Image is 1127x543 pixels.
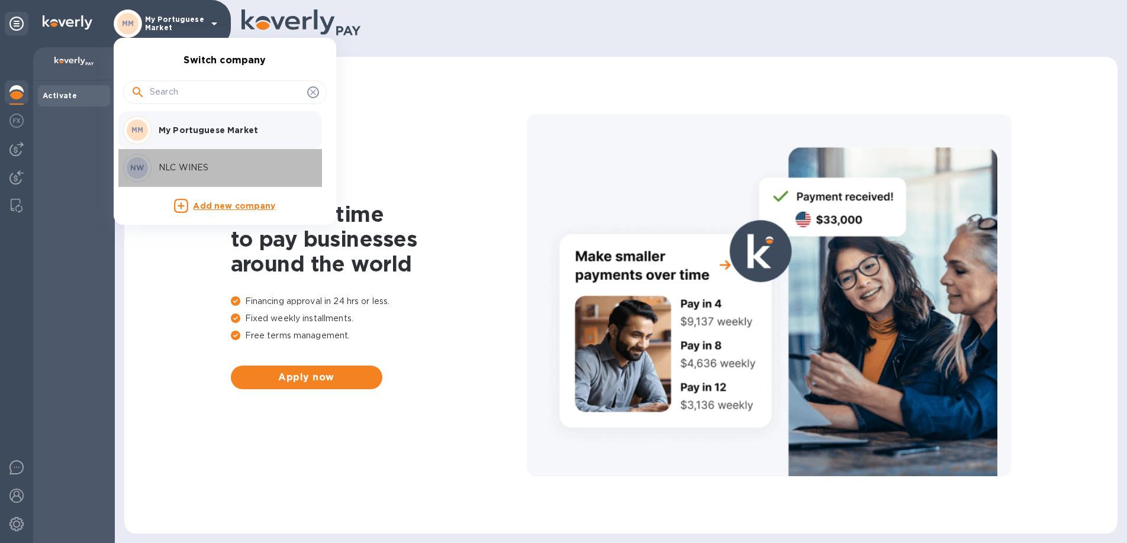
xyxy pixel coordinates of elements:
b: MM [131,125,144,134]
p: Add new company [193,200,275,213]
p: NLC WINES [159,161,308,174]
b: NW [130,163,144,172]
p: My Portuguese Market [159,124,308,136]
input: Search [150,83,302,101]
